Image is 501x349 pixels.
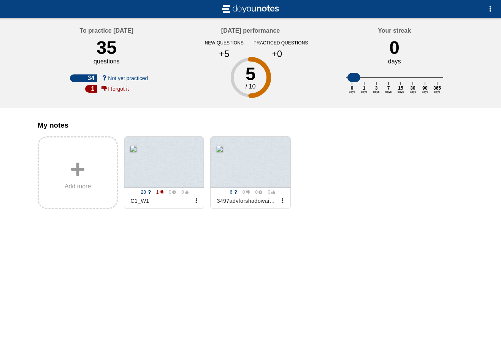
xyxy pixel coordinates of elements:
[387,85,390,91] text: 7
[220,3,281,15] img: svg+xml;base64,CiAgICAgIDxzdmcgdmlld0JveD0iLTIgLTIgMjAgNCIgeG1sbnM9Imh0dHA6Ly93d3cudzMub3JnLzIwMD...
[165,190,176,195] span: 0
[108,75,148,81] span: Not yet practiced
[97,37,117,58] div: 35
[434,90,440,93] text: days
[373,90,379,93] text: days
[410,85,415,91] text: 30
[389,37,400,58] div: 0
[152,190,163,195] span: 1
[397,90,404,93] text: days
[422,85,428,91] text: 90
[80,27,134,34] h4: To practice [DATE]
[198,65,303,83] div: 5
[409,90,416,93] text: days
[221,27,280,34] h4: [DATE] performance
[214,195,278,207] div: 3497advforshadowaiintheworkplacev31758287885637
[433,85,441,91] text: 365
[378,27,411,34] h4: Your streak
[483,2,498,17] button: Options
[85,85,97,93] div: 1
[198,83,303,90] div: / 10
[140,190,151,195] span: 28
[264,190,275,195] span: 0
[94,58,120,65] div: questions
[422,90,428,93] text: days
[226,190,237,195] span: 6
[385,90,392,93] text: days
[204,49,244,59] div: +5
[124,136,204,209] a: 28 1 0 0 C1_W1
[201,40,247,46] div: new questions
[375,85,377,91] text: 3
[38,121,463,129] h3: My notes
[65,183,91,190] span: Add more
[70,74,98,82] div: 34
[350,85,353,91] text: 0
[257,49,297,59] div: +0
[108,86,128,92] span: I forgot it
[127,195,192,207] div: C1_W1
[251,190,263,195] span: 0
[388,58,401,65] div: days
[349,90,355,93] text: days
[363,85,365,91] text: 1
[238,190,250,195] span: 0
[210,136,290,209] a: 6 0 0 0 3497advforshadowaiintheworkplacev31758287885637
[254,40,300,46] div: practiced questions
[361,90,367,93] text: days
[178,190,189,195] span: 0
[398,85,403,91] text: 15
